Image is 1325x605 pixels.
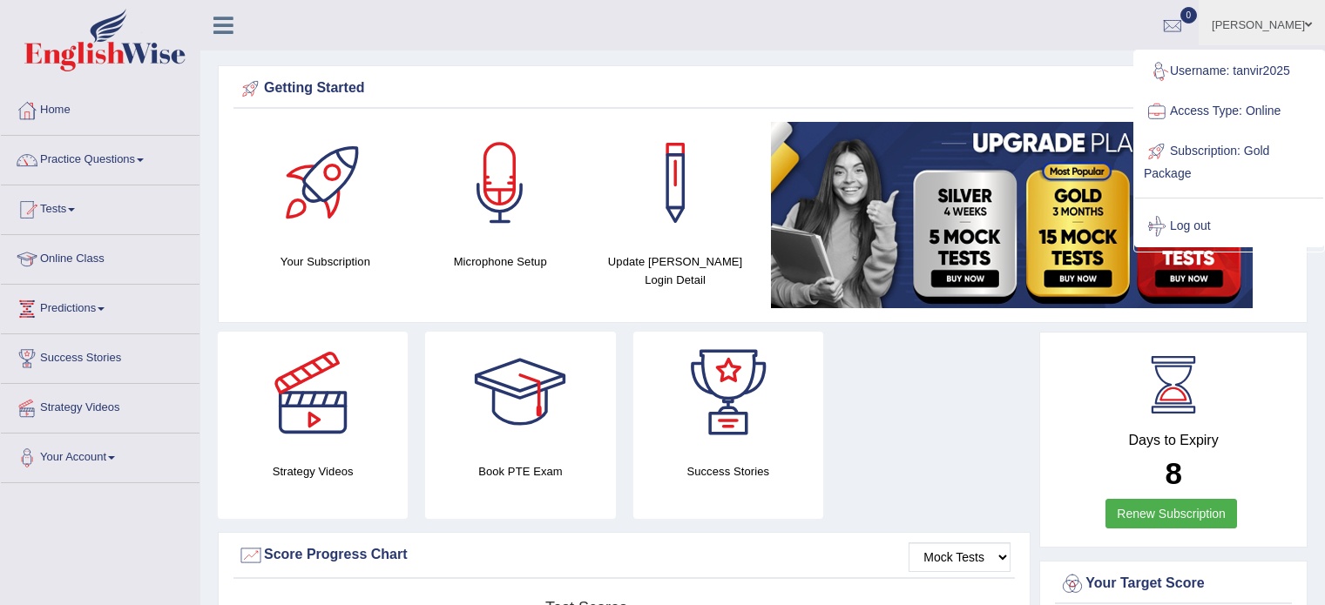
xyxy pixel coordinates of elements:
a: Your Account [1,434,199,477]
h4: Book PTE Exam [425,462,615,481]
a: Subscription: Gold Package [1135,131,1323,190]
h4: Update [PERSON_NAME] Login Detail [597,252,754,289]
a: Success Stories [1,334,199,378]
a: Online Class [1,235,199,279]
a: Predictions [1,285,199,328]
a: Tests [1,185,199,229]
div: Your Target Score [1059,571,1288,597]
a: Practice Questions [1,136,199,179]
div: Score Progress Chart [238,542,1011,568]
div: Getting Started [238,76,1288,102]
h4: Success Stories [633,462,823,481]
a: Log out [1135,206,1323,246]
a: Access Type: Online [1135,91,1323,131]
h4: Strategy Videos [218,462,408,481]
h4: Microphone Setup [422,252,579,271]
a: Home [1,86,199,130]
img: small5.jpg [771,122,1253,308]
h4: Days to Expiry [1059,433,1288,448]
span: 0 [1180,7,1198,24]
a: Username: tanvir2025 [1135,51,1323,91]
a: Renew Subscription [1105,499,1237,528]
b: 8 [1165,456,1181,490]
h4: Your Subscription [247,252,404,271]
a: Strategy Videos [1,384,199,427]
